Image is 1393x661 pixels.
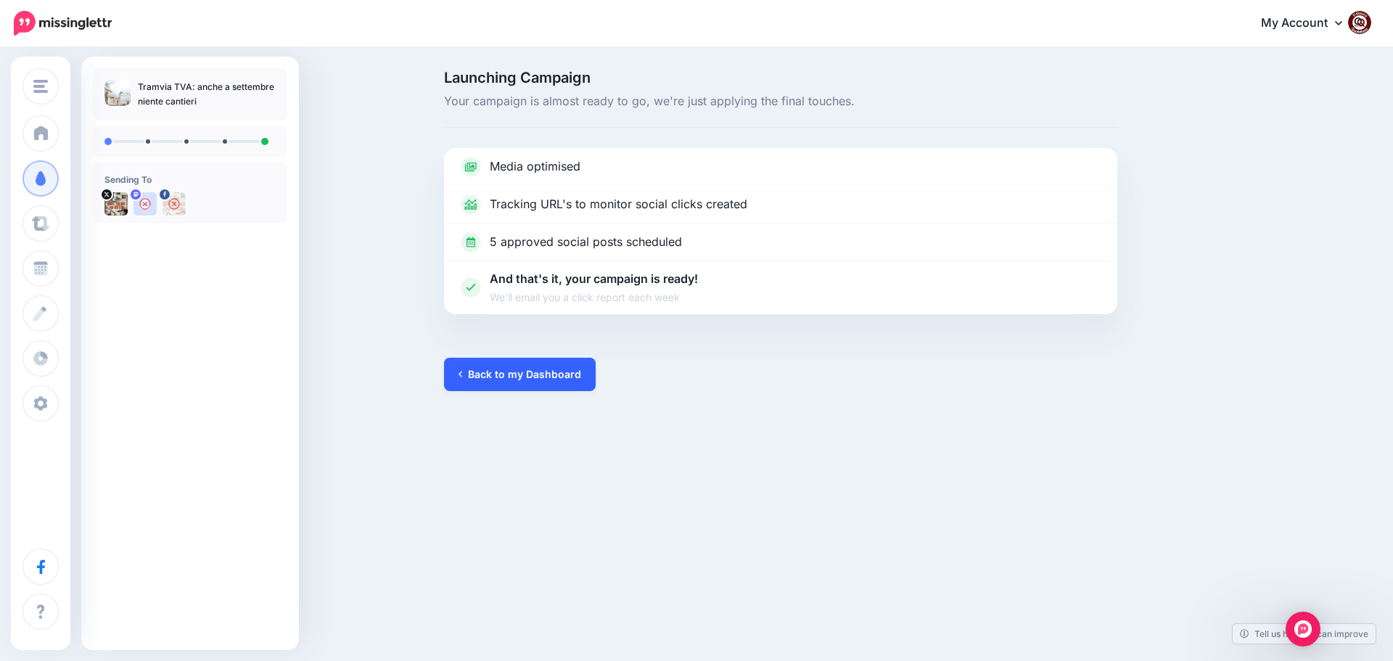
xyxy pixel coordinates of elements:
h4: Sending To [104,174,276,185]
img: 463453305_2684324355074873_6393692129472495966_n-bsa154739.jpg [163,192,186,215]
img: a16a79809d9f0aceb5ca279e69f350d4_thumb.jpg [104,80,131,106]
p: Media optimised [490,157,580,176]
span: Launching Campaign [444,70,1117,85]
p: 5 approved social posts scheduled [490,233,682,252]
img: uTTNWBrh-84924.jpeg [104,192,128,215]
p: Tramvia TVA: anche a settembre niente cantieri [138,80,276,109]
img: menu.png [33,80,48,93]
span: Your campaign is almost ready to go, we're just applying the final touches. [444,92,1117,111]
span: We'll email you a click report each week [490,289,698,305]
p: Tracking URL's to monitor social clicks created [490,195,747,214]
div: Open Intercom Messenger [1286,612,1320,646]
a: Back to my Dashboard [444,358,596,391]
img: Missinglettr [14,11,112,36]
a: Tell us how we can improve [1233,624,1376,644]
a: My Account [1246,6,1371,41]
img: user_default_image.png [133,192,157,215]
p: And that's it, your campaign is ready! [490,270,698,305]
